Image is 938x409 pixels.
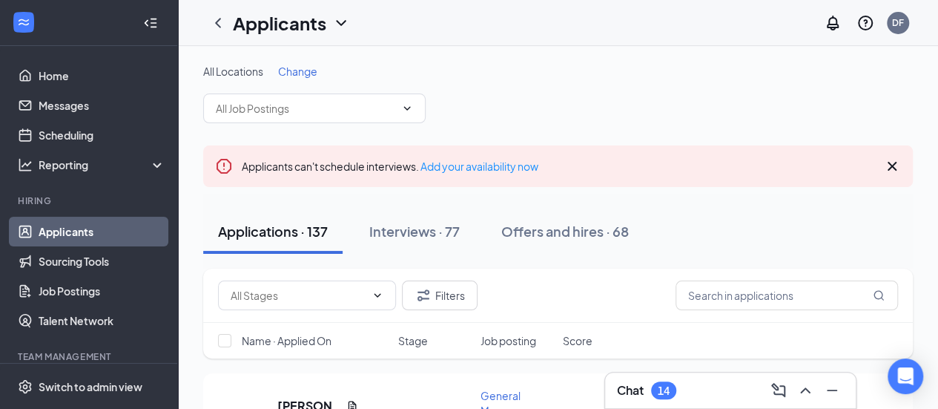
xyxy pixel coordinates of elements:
a: Home [39,61,165,91]
span: Score [563,333,592,348]
svg: Collapse [143,16,158,30]
svg: ComposeMessage [770,382,787,399]
div: Offers and hires · 68 [501,222,629,241]
div: Hiring [18,194,162,207]
a: Sourcing Tools [39,246,165,276]
svg: Cross [883,157,901,175]
a: Applicants [39,217,165,246]
svg: ChevronDown [332,14,350,32]
input: All Stages [231,287,366,304]
div: DF [892,16,904,29]
svg: Minimize [823,382,841,399]
h3: Chat [617,382,644,399]
a: Scheduling [39,120,165,150]
svg: Analysis [18,157,33,172]
a: Talent Network [39,306,165,336]
button: Filter Filters [402,281,478,310]
input: All Job Postings [216,100,395,117]
span: Applicants can't schedule interviews. [242,160,538,173]
div: Team Management [18,350,162,363]
div: Open Intercom Messenger [888,359,923,394]
a: Add your availability now [420,160,538,173]
svg: WorkstreamLogo [16,15,31,30]
div: 14 [658,385,670,397]
span: All Locations [203,65,263,78]
span: Job posting [480,333,536,348]
div: Interviews · 77 [369,222,460,241]
span: Stage [398,333,428,348]
svg: ChevronLeft [209,14,227,32]
svg: ChevronDown [371,289,383,301]
svg: Settings [18,379,33,394]
div: Switch to admin view [39,379,142,394]
div: Applications · 137 [218,222,328,241]
button: Minimize [820,379,844,402]
input: Search in applications [676,281,898,310]
div: Reporting [39,157,166,172]
a: Messages [39,91,165,120]
svg: Filter [414,287,432,304]
a: Job Postings [39,276,165,306]
span: Name · Applied On [242,333,331,348]
span: Change [278,65,317,78]
svg: ChevronUp [796,382,814,399]
h1: Applicants [233,10,326,36]
button: ChevronUp [793,379,817,402]
button: ComposeMessage [767,379,790,402]
svg: Notifications [824,14,842,32]
svg: ChevronDown [401,102,413,114]
svg: Error [215,157,233,175]
svg: QuestionInfo [856,14,874,32]
svg: MagnifyingGlass [873,289,885,301]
